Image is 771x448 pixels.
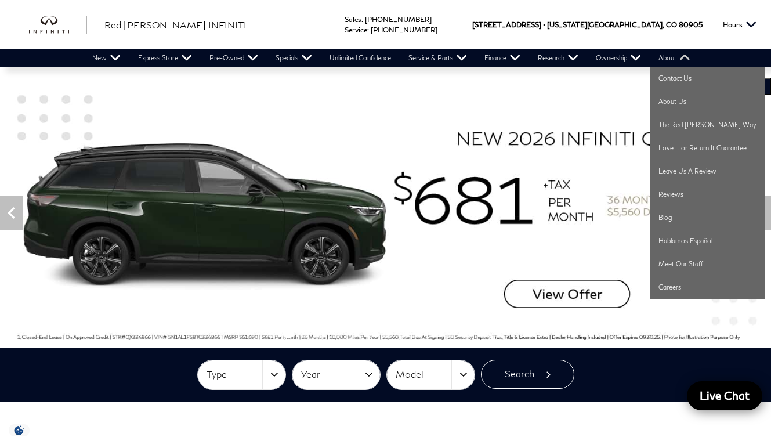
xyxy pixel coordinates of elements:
button: Model [387,360,475,389]
a: The Red [PERSON_NAME] Way [650,113,765,136]
a: Unlimited Confidence [321,49,400,67]
span: Go to slide 4 [315,327,327,338]
a: Meet Our Staff [650,252,765,276]
span: Go to slide 15 [494,327,505,338]
span: Go to slide 12 [445,327,457,338]
span: Red [PERSON_NAME] INFINITI [104,19,247,30]
span: Sales [345,15,361,24]
span: Live Chat [694,388,755,403]
span: Go to slide 8 [380,327,392,338]
button: Search [481,360,574,389]
a: Live Chat [687,381,762,410]
button: Type [198,360,285,389]
a: Service & Parts [400,49,476,67]
span: Service [345,26,367,34]
a: Contact Us [650,67,765,90]
a: Love It or Return It Guarantee [650,136,765,160]
span: Year [301,365,357,384]
a: Specials [267,49,321,67]
a: Finance [476,49,529,67]
span: Go to slide 11 [429,327,440,338]
span: : [367,26,369,34]
a: Reviews [650,183,765,206]
img: Opt-Out Icon [6,424,32,436]
nav: Main Navigation [84,49,699,67]
a: [PHONE_NUMBER] [371,26,437,34]
span: Go to slide 1 [266,327,278,338]
section: Click to Open Cookie Consent Modal [6,424,32,436]
span: Model [396,365,451,384]
a: Pre-Owned [201,49,267,67]
a: About Us [650,90,765,113]
span: Go to slide 14 [477,327,489,338]
span: Go to slide 3 [299,327,310,338]
span: Go to slide 7 [364,327,375,338]
span: : [361,15,363,24]
a: Blog [650,206,765,229]
a: About [650,49,699,67]
span: Go to slide 5 [331,327,343,338]
span: Go to slide 10 [412,327,424,338]
a: [STREET_ADDRESS] • [US_STATE][GEOGRAPHIC_DATA], CO 80905 [472,20,703,29]
img: INFINITI [29,16,87,34]
span: Go to slide 6 [348,327,359,338]
a: Hablamos Español [650,229,765,252]
a: Leave Us A Review [650,160,765,183]
a: [PHONE_NUMBER] [365,15,432,24]
a: infiniti [29,16,87,34]
a: New [84,49,129,67]
a: Red [PERSON_NAME] INFINITI [104,18,247,32]
button: Year [292,360,380,389]
a: Careers [650,276,765,299]
span: Go to slide 9 [396,327,408,338]
span: Go to slide 2 [283,327,294,338]
span: Type [207,365,262,384]
a: Ownership [587,49,650,67]
a: Research [529,49,587,67]
span: Go to slide 13 [461,327,473,338]
a: Express Store [129,49,201,67]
